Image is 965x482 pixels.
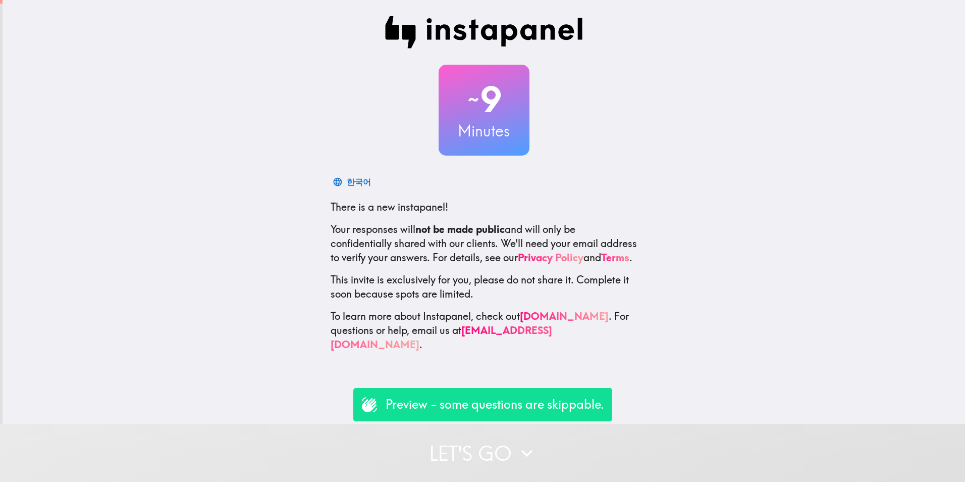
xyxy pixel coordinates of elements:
p: To learn more about Instapanel, check out . For questions or help, email us at . [331,309,637,352]
button: 한국어 [331,172,375,192]
b: not be made public [415,223,505,235]
a: Terms [601,251,629,264]
span: ~ [466,84,480,115]
span: There is a new instapanel! [331,201,448,213]
a: [DOMAIN_NAME] [520,310,609,322]
p: Your responses will and will only be confidentially shared with our clients. We'll need your emai... [331,222,637,265]
p: This invite is exclusively for you, please do not share it. Complete it soon because spots are li... [331,273,637,301]
h3: Minutes [439,120,529,141]
img: Instapanel [385,16,583,49]
p: Preview - some questions are skippable. [386,396,604,413]
div: 한국어 [347,175,371,189]
a: Privacy Policy [518,251,583,264]
h2: 9 [439,79,529,120]
a: [EMAIL_ADDRESS][DOMAIN_NAME] [331,324,552,351]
